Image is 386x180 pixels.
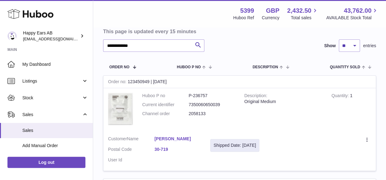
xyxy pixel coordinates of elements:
div: Shipped Date: [DATE] [214,142,256,148]
a: 2,432.50 Total sales [287,7,319,21]
span: My Dashboard [22,61,88,67]
dt: Huboo P no [142,93,188,99]
img: 53991712582249.png [108,93,133,125]
div: Original Medium [244,99,322,105]
td: 1 [327,88,376,131]
span: Sales [22,112,82,118]
dt: Name [108,136,154,143]
a: 43,762.00 AVAILABLE Stock Total [326,7,379,21]
dd: 7350060650039 [188,102,235,108]
span: Order No [109,65,129,69]
strong: GBP [266,7,279,15]
strong: 5399 [240,7,254,15]
span: Add Manual Order [22,143,88,149]
div: Happy Ears AB [23,30,79,42]
a: Log out [7,157,85,168]
a: 30-719 [154,146,201,152]
img: 3pl@happyearsearplugs.com [7,31,17,41]
div: 123450949 | [DATE] [103,76,376,88]
h3: This page is updated every 15 minutes [103,28,375,35]
dd: P-236757 [188,93,235,99]
span: AVAILABLE Stock Total [326,15,379,21]
strong: Description [244,93,267,100]
dd: 2058133 [188,111,235,117]
span: Sales [22,128,88,133]
span: Customer [108,136,127,141]
span: 43,762.00 [344,7,371,15]
span: Total sales [291,15,318,21]
strong: Quantity [331,93,350,100]
span: Quantity Sold [330,65,360,69]
span: Listings [22,78,82,84]
dt: Postal Code [108,146,154,154]
span: 2,432.50 [287,7,311,15]
dt: Channel order [142,111,188,117]
a: [PERSON_NAME] [154,136,201,142]
span: Stock [22,95,82,101]
span: Description [252,65,278,69]
span: [EMAIL_ADDRESS][DOMAIN_NAME] [23,36,91,41]
div: Currency [262,15,279,21]
dt: User Id [108,157,154,163]
dt: Current identifier [142,102,188,108]
strong: Order no [108,79,128,86]
span: Huboo P no [177,65,201,69]
div: Huboo Ref [233,15,254,21]
label: Show [324,43,336,49]
span: entries [363,43,376,49]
